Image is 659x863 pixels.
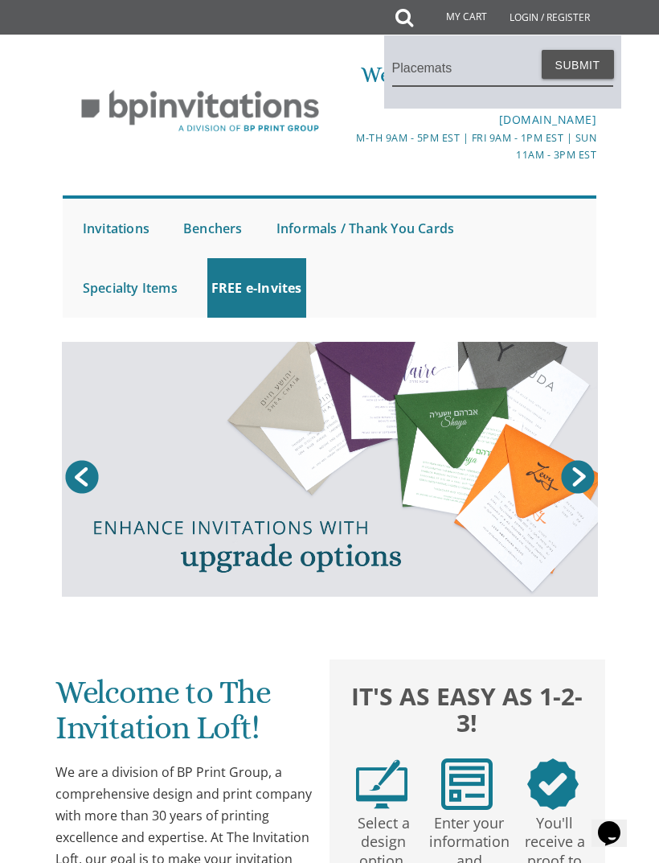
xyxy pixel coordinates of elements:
img: step1.png [356,758,407,810]
iframe: chat widget [591,799,643,847]
img: step3.png [527,758,579,810]
a: Benchers [179,199,247,258]
a: Next [558,457,598,497]
a: Specialty Items [79,258,182,318]
div: We're here to serve you! [330,59,596,91]
a: Invitations [79,199,153,258]
h1: Welcome to The Invitation Loft! [55,675,312,758]
input: Search [392,51,613,86]
h2: It's as easy as 1-2-3! [339,680,596,738]
a: Prev [62,457,102,497]
div: M-Th 9am - 5pm EST | Fri 9am - 1pm EST | Sun 11am - 3pm EST [330,129,596,164]
img: BP Invitation Loft [63,78,338,145]
button: Submit [542,50,614,79]
a: My Cart [411,2,498,34]
a: Informals / Thank You Cards [272,199,458,258]
a: [EMAIL_ADDRESS][DOMAIN_NAME] [495,92,597,127]
img: step2.png [441,758,493,810]
div: | [330,91,596,129]
a: FREE e-Invites [207,258,306,318]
